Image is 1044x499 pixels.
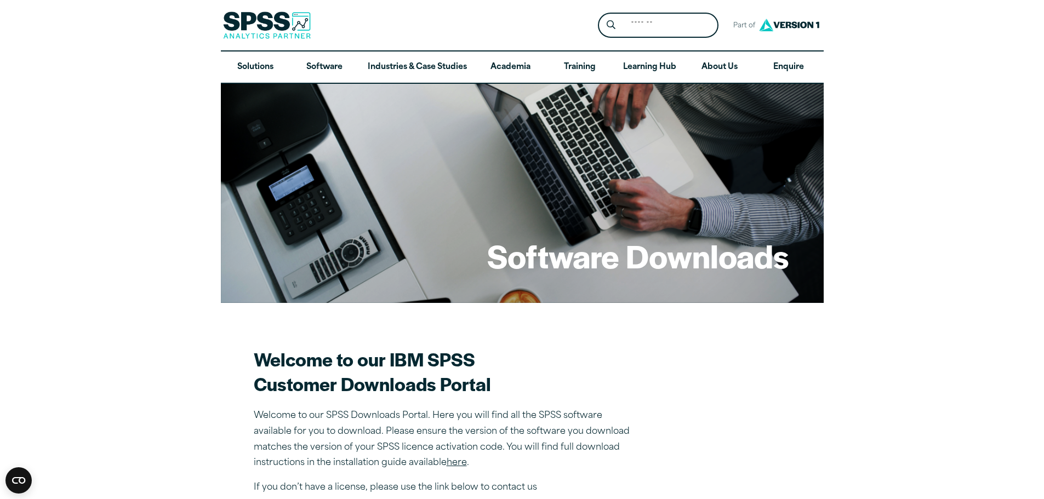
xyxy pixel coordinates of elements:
[727,18,756,34] span: Part of
[221,51,290,83] a: Solutions
[685,51,754,83] a: About Us
[223,12,311,39] img: SPSS Analytics Partner
[756,15,822,35] img: Version1 Logo
[254,408,637,471] p: Welcome to our SPSS Downloads Portal. Here you will find all the SPSS software available for you ...
[476,51,545,83] a: Academia
[601,15,621,36] button: Search magnifying glass icon
[221,51,824,83] nav: Desktop version of site main menu
[5,467,32,494] button: Open CMP widget
[447,458,467,467] a: here
[254,347,637,396] h2: Welcome to our IBM SPSS Customer Downloads Portal
[254,480,637,496] p: If you don’t have a license, please use the link below to contact us
[487,234,789,277] h1: Software Downloads
[290,51,359,83] a: Software
[598,13,718,38] form: Site Header Search Form
[607,20,615,30] svg: Search magnifying glass icon
[754,51,823,83] a: Enquire
[614,51,685,83] a: Learning Hub
[545,51,614,83] a: Training
[359,51,476,83] a: Industries & Case Studies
